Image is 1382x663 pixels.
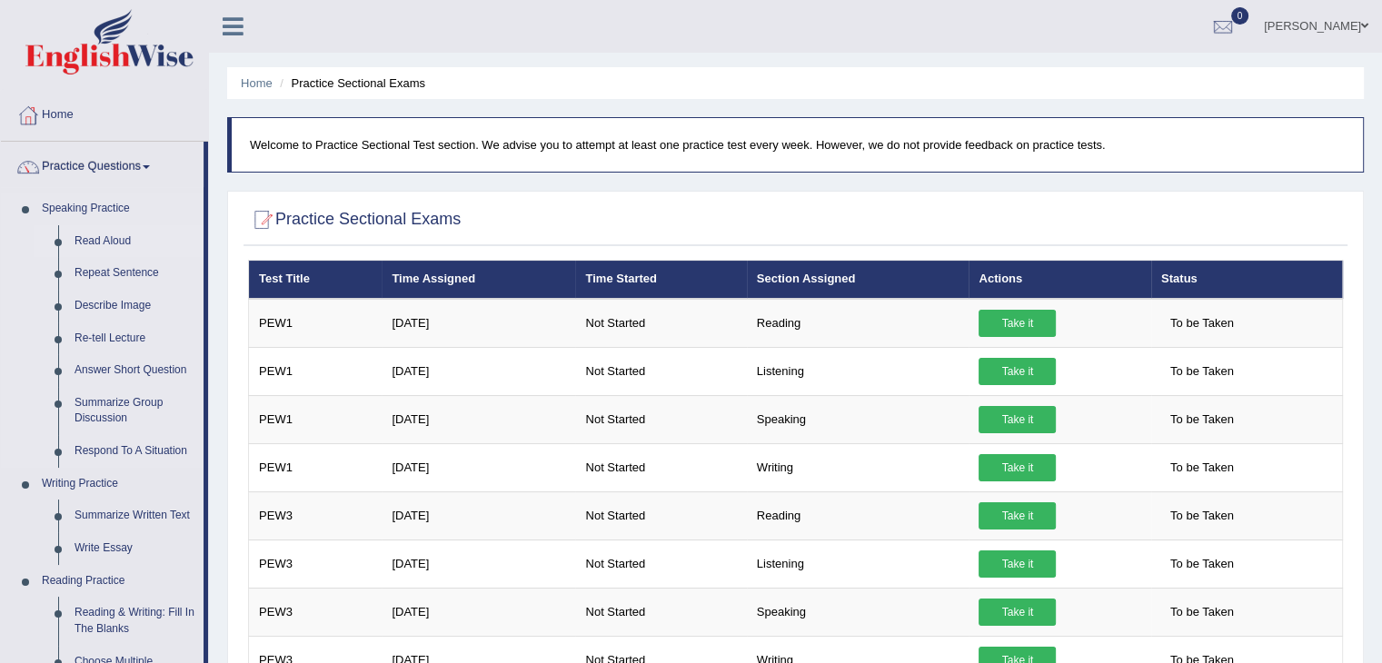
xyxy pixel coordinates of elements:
p: Welcome to Practice Sectional Test section. We advise you to attempt at least one practice test e... [250,136,1345,153]
td: Reading [747,491,969,539]
a: Home [241,76,273,90]
a: Reading & Writing: Fill In The Blanks [66,597,204,645]
th: Time Started [575,261,746,299]
th: Status [1151,261,1343,299]
td: PEW1 [249,395,383,443]
td: [DATE] [382,491,575,539]
td: [DATE] [382,539,575,588]
a: Take it [979,550,1056,578]
td: PEW3 [249,539,383,588]
span: To be Taken [1161,502,1243,529]
td: Reading [747,299,969,348]
a: Take it [979,310,1056,337]
a: Take it [979,406,1056,433]
td: Not Started [575,539,746,588]
td: PEW3 [249,588,383,636]
td: PEW1 [249,299,383,348]
span: To be Taken [1161,550,1243,578]
span: To be Taken [1161,310,1243,337]
td: Speaking [747,588,969,636]
span: To be Taken [1161,406,1243,433]
span: To be Taken [1161,454,1243,481]
a: Re-tell Lecture [66,322,204,355]
a: Take it [979,599,1056,626]
a: Answer Short Question [66,354,204,387]
a: Write Essay [66,532,204,565]
span: 0 [1231,7,1249,25]
a: Repeat Sentence [66,257,204,290]
td: Not Started [575,443,746,491]
th: Section Assigned [747,261,969,299]
a: Summarize Group Discussion [66,387,204,435]
td: Speaking [747,395,969,443]
td: [DATE] [382,588,575,636]
a: Describe Image [66,290,204,322]
a: Summarize Written Text [66,500,204,532]
th: Test Title [249,261,383,299]
th: Time Assigned [382,261,575,299]
td: Not Started [575,395,746,443]
td: Writing [747,443,969,491]
td: PEW3 [249,491,383,539]
td: Not Started [575,299,746,348]
li: Practice Sectional Exams [275,74,425,92]
td: Not Started [575,588,746,636]
span: To be Taken [1161,599,1243,626]
td: [DATE] [382,395,575,443]
td: PEW1 [249,347,383,395]
a: Respond To A Situation [66,435,204,468]
a: Practice Questions [1,142,204,187]
td: [DATE] [382,443,575,491]
a: Read Aloud [66,225,204,258]
a: Take it [979,502,1056,529]
td: Not Started [575,347,746,395]
td: [DATE] [382,347,575,395]
a: Writing Practice [34,468,204,500]
td: PEW1 [249,443,383,491]
span: To be Taken [1161,358,1243,385]
th: Actions [969,261,1150,299]
a: Take it [979,358,1056,385]
a: Speaking Practice [34,193,204,225]
td: Listening [747,347,969,395]
td: [DATE] [382,299,575,348]
a: Home [1,90,208,135]
a: Reading Practice [34,565,204,598]
td: Not Started [575,491,746,539]
td: Listening [747,539,969,588]
a: Take it [979,454,1056,481]
h2: Practice Sectional Exams [248,206,461,233]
